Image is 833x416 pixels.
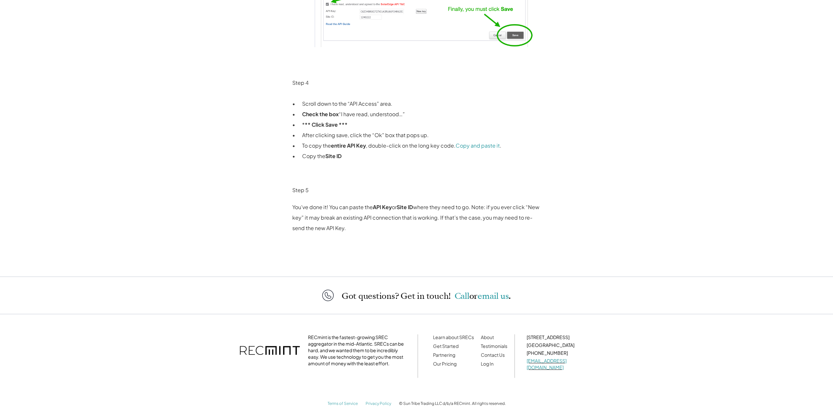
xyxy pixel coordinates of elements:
[292,185,541,195] p: Step 5
[325,153,342,159] strong: Site ID
[302,140,541,151] p: To copy the , double-click on the long key code. .
[527,342,593,348] p: [GEOGRAPHIC_DATA]
[328,401,358,406] a: Terms of Service
[527,358,567,370] a: [EMAIL_ADDRESS][DOMAIN_NAME]
[433,352,455,358] a: Partnering
[308,334,406,367] p: RECmint is the fastest-growing SREC aggregator in the mid-Atlantic. SRECs can be hard, and we wan...
[399,401,506,406] p: © Sun Tribe Trading LLC d/b/a RECmint. All rights reserved.
[433,334,474,340] a: Learn about SRECs
[302,151,541,161] p: Copy the
[292,202,541,233] p: You’ve done it! You can paste the or where they need to go. Note: if you ever click “New key” it ...
[331,142,366,149] strong: entire API Key
[433,361,457,367] a: Our Pricing
[373,204,392,210] strong: API Key
[456,142,500,149] a: Copy and paste it
[481,334,494,340] a: About
[481,343,507,349] a: Testimonials
[455,290,469,302] a: Call
[527,334,593,340] p: [STREET_ADDRESS]
[342,292,511,300] p: Got questions? Get in touch!
[302,111,339,118] strong: Check the box
[481,361,494,367] a: Log In
[397,204,413,210] strong: Site ID
[366,401,391,406] a: Privacy Policy
[433,343,459,349] a: Get Started
[302,130,541,140] p: After clicking save, click the “Ok” box that pops up.
[302,99,541,109] p: Scroll down to the “API Access” area.
[527,350,593,356] p: [PHONE_NUMBER]
[302,109,541,119] p: “I have read, understood…”
[469,290,478,302] span: or
[292,78,541,88] p: Step 4
[478,290,509,302] a: email us
[509,290,511,302] span: .
[481,352,505,358] a: Contact Us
